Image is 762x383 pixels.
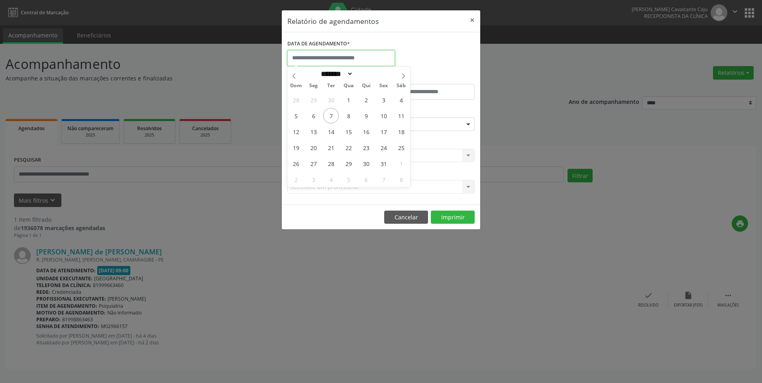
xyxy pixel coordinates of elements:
[322,83,340,88] span: Ter
[306,108,321,123] span: Outubro 6, 2025
[383,72,475,84] label: ATÉ
[306,92,321,107] span: Setembro 29, 2025
[353,70,379,78] input: Year
[376,156,391,171] span: Outubro 31, 2025
[323,140,339,155] span: Outubro 21, 2025
[287,38,350,50] label: DATA DE AGENDAMENTO
[306,156,321,171] span: Outubro 27, 2025
[341,92,356,107] span: Outubro 1, 2025
[323,92,339,107] span: Setembro 30, 2025
[393,108,409,123] span: Outubro 11, 2025
[288,92,304,107] span: Setembro 28, 2025
[323,108,339,123] span: Outubro 7, 2025
[323,124,339,139] span: Outubro 14, 2025
[393,140,409,155] span: Outubro 25, 2025
[287,83,305,88] span: Dom
[358,92,374,107] span: Outubro 2, 2025
[306,140,321,155] span: Outubro 20, 2025
[393,156,409,171] span: Novembro 1, 2025
[393,83,410,88] span: Sáb
[288,156,304,171] span: Outubro 26, 2025
[341,172,356,187] span: Novembro 5, 2025
[340,83,357,88] span: Qua
[376,108,391,123] span: Outubro 10, 2025
[375,83,393,88] span: Sex
[357,83,375,88] span: Qui
[358,140,374,155] span: Outubro 23, 2025
[288,124,304,139] span: Outubro 12, 2025
[384,211,428,224] button: Cancelar
[323,172,339,187] span: Novembro 4, 2025
[323,156,339,171] span: Outubro 28, 2025
[305,83,322,88] span: Seg
[288,108,304,123] span: Outubro 5, 2025
[376,140,391,155] span: Outubro 24, 2025
[341,124,356,139] span: Outubro 15, 2025
[431,211,475,224] button: Imprimir
[393,124,409,139] span: Outubro 18, 2025
[341,140,356,155] span: Outubro 22, 2025
[464,10,480,30] button: Close
[358,156,374,171] span: Outubro 30, 2025
[288,172,304,187] span: Novembro 2, 2025
[318,70,353,78] select: Month
[393,92,409,107] span: Outubro 4, 2025
[341,156,356,171] span: Outubro 29, 2025
[376,92,391,107] span: Outubro 3, 2025
[358,124,374,139] span: Outubro 16, 2025
[376,124,391,139] span: Outubro 17, 2025
[358,108,374,123] span: Outubro 9, 2025
[306,124,321,139] span: Outubro 13, 2025
[288,140,304,155] span: Outubro 19, 2025
[306,172,321,187] span: Novembro 3, 2025
[376,172,391,187] span: Novembro 7, 2025
[287,16,379,26] h5: Relatório de agendamentos
[393,172,409,187] span: Novembro 8, 2025
[341,108,356,123] span: Outubro 8, 2025
[358,172,374,187] span: Novembro 6, 2025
